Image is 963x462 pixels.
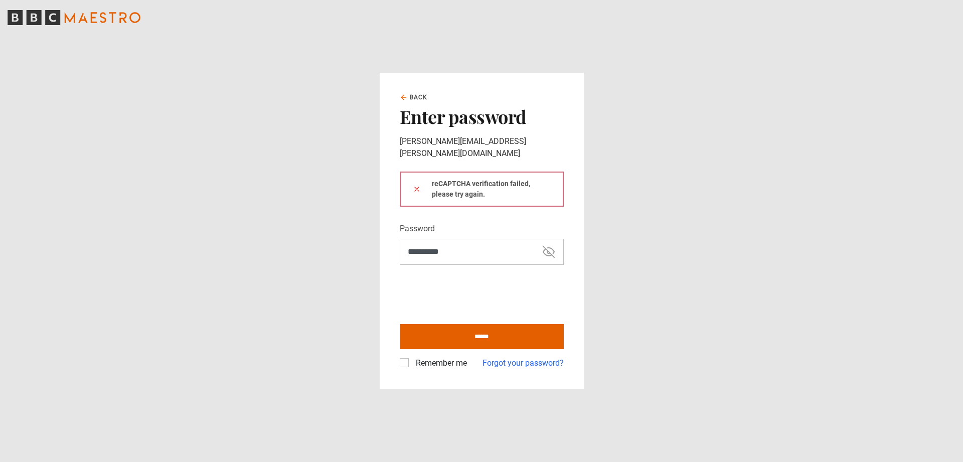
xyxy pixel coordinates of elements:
[400,223,435,235] label: Password
[412,357,467,369] label: Remember me
[410,93,428,102] span: Back
[400,273,552,312] iframe: reCAPTCHA
[540,243,557,261] button: Hide password
[400,135,564,160] p: [PERSON_NAME][EMAIL_ADDRESS][PERSON_NAME][DOMAIN_NAME]
[400,172,564,207] div: reCAPTCHA verification failed, please try again.
[8,10,140,25] svg: BBC Maestro
[483,357,564,369] a: Forgot your password?
[400,106,564,127] h2: Enter password
[400,93,428,102] a: Back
